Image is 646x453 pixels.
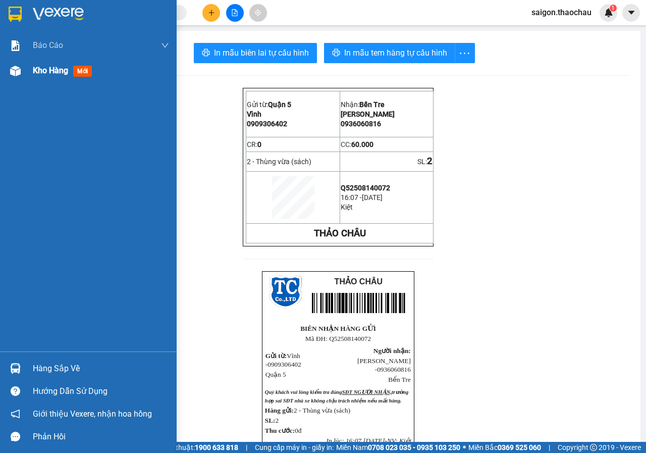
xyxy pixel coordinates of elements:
[208,9,215,16] span: plus
[257,140,261,148] span: 0
[78,11,150,20] p: Nhận:
[33,361,169,376] div: Hàng sắp về
[455,47,474,60] span: more
[33,39,63,52] span: Báo cáo
[368,443,460,451] strong: 0708 023 035 - 0935 103 250
[359,100,385,109] span: Bến Tre
[276,417,279,424] span: 2
[523,6,600,19] span: saigon.thaochau
[11,409,20,419] span: notification
[342,389,392,395] span: SĐT NGƯỜI NHẬN,
[246,442,247,453] span: |
[341,193,362,202] span: 16:07 -
[335,277,383,286] span: THẢO CHÂU
[4,33,49,42] span: 0909306402
[10,66,21,76] img: warehouse-icon
[246,137,340,152] td: CR:
[231,9,238,16] span: file-add
[351,140,373,148] span: 60.000
[627,8,636,17] span: caret-down
[265,427,295,434] span: Thu cước:
[4,22,20,31] span: Vĩnh
[341,184,390,192] span: Q52508140072
[341,120,381,128] span: 0936060816
[341,100,433,109] p: Nhận:
[268,100,291,109] span: Quận 5
[145,442,238,453] span: Hỗ trợ kỹ thuật:
[226,4,244,22] button: file-add
[341,203,353,211] span: Kiệt
[336,442,460,453] span: Miền Nam
[144,70,150,81] span: 2
[11,432,20,441] span: message
[294,407,350,414] span: 2 - Thùng vừa (sách)
[90,51,115,61] span: 60.000
[468,442,541,453] span: Miền Bắc
[341,110,395,118] span: [PERSON_NAME]
[265,389,408,404] span: Quý khách vui lòng kiểm tra đúng trường hợp sai SĐT nhà xe không chịu trách nhiệm nếu...
[202,4,220,22] button: plus
[265,352,287,360] span: Gửi từ:
[610,5,617,12] sup: 1
[463,445,466,449] span: ⚪️
[73,66,92,77] span: mới
[267,361,301,368] span: 0909306402
[33,66,68,75] span: Kho hàng
[326,437,361,444] span: In lúc: 16:07
[295,427,301,434] span: 0đ
[455,43,475,63] button: more
[78,22,139,31] span: [PERSON_NAME]
[202,48,210,58] span: printer
[247,158,311,166] span: 2 - Thùng vừa (sách)
[33,429,169,444] div: Phản hồi
[604,8,613,17] img: icon-new-feature
[344,46,447,59] span: In mẫu tem hàng tự cấu hình
[332,48,340,58] span: printer
[10,40,21,51] img: solution-icon
[247,110,261,118] span: Vĩnh
[417,158,427,166] span: SL:
[78,33,124,42] span: 0936060816
[305,335,371,342] span: Mã ĐH: Q52508140072
[28,11,55,20] span: Quận 5
[33,408,152,420] span: Giới thiệu Vexere, nhận hoa hồng
[195,443,238,451] strong: 1900 633 818
[9,7,22,22] img: logo-vxr
[385,437,387,444] span: -
[10,363,21,374] img: warehouse-icon
[362,193,383,202] span: [DATE]
[498,443,541,451] strong: 0369 525 060
[300,325,376,332] strong: BIÊN NHẬN HÀNG GỬI
[388,376,411,383] span: Bến Tre
[11,386,20,396] span: question-circle
[247,120,287,128] span: 0909306402
[622,4,640,22] button: caret-down
[254,9,261,16] span: aim
[133,71,144,80] span: SL:
[363,437,385,444] span: [DATE]
[16,51,21,61] span: 0
[314,228,366,239] strong: THẢO CHÂU
[357,357,411,373] span: [PERSON_NAME] -
[161,41,169,49] span: down
[214,46,309,59] span: In mẫu biên lai tự cấu hình
[249,4,267,22] button: aim
[427,156,433,167] span: 2
[265,407,294,414] strong: Hàng gửi:
[4,11,77,20] p: Gửi từ:
[324,43,455,63] button: printerIn mẫu tem hàng tự cấu hình
[373,347,411,355] span: Người nhận:
[611,5,615,12] span: 1
[4,66,53,85] span: 2 - Thùng vừa (sách)
[549,442,550,453] span: |
[340,137,434,152] td: CC:
[77,49,150,63] td: CC:
[590,444,597,451] span: copyright
[99,11,128,20] span: Bến Tre
[194,43,317,63] button: printerIn mẫu biên lai tự cấu hình
[4,49,78,63] td: CR:
[255,442,334,453] span: Cung cấp máy in - giấy in:
[247,100,339,109] p: Gửi từ:
[387,437,411,444] span: NV: Kiệt
[377,366,411,373] span: 0936060816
